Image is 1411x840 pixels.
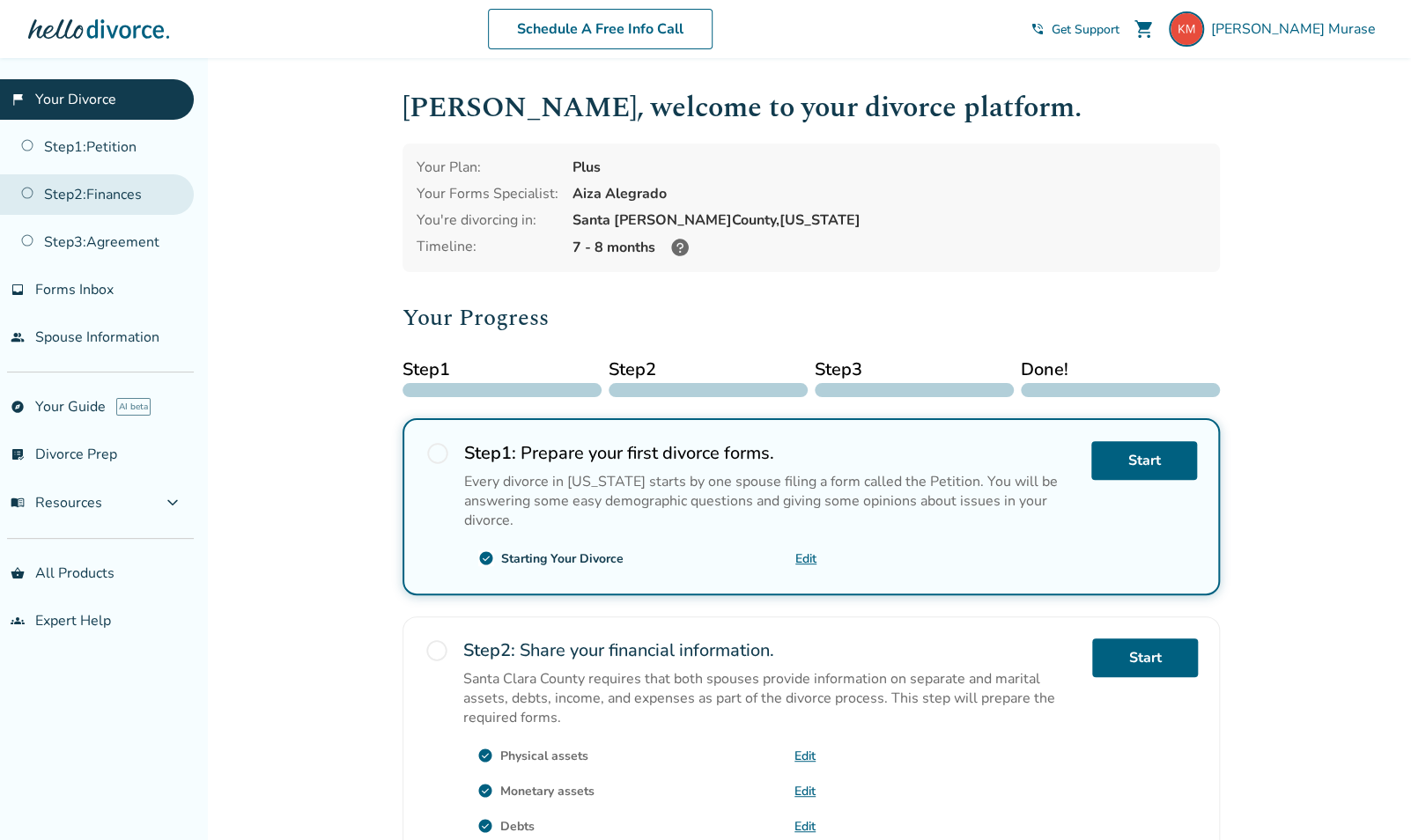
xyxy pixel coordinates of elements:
span: flag_2 [11,92,25,107]
div: Aiza Alegrado [573,184,1206,203]
div: Santa [PERSON_NAME] County, [US_STATE] [573,210,1206,230]
span: radio_button_unchecked [425,638,449,663]
strong: Step 1 : [464,441,516,465]
div: Your Forms Specialist: [417,184,558,203]
iframe: Chat Widget [1323,755,1411,840]
span: menu_book [11,496,25,510]
p: Every divorce in [US_STATE] starts by one spouse filing a form called the Petition. You will be a... [464,472,1077,530]
h2: Your Progress [403,300,1220,335]
div: Monetary assets [500,783,595,799]
div: Plus [573,158,1206,177]
strong: Step 2 : [463,638,515,662]
h2: Share your financial information. [463,638,1078,662]
span: Get Support [1052,21,1119,38]
div: 7 - 8 months [573,237,1206,258]
span: explore [11,400,25,414]
span: shopping_basket [11,566,25,580]
span: check_circle [478,550,494,566]
span: check_circle [477,818,493,834]
span: check_circle [477,783,493,799]
span: radio_button_unchecked [425,441,450,466]
span: Forms Inbox [35,280,114,299]
h1: [PERSON_NAME] , welcome to your divorce platform. [403,86,1220,129]
span: shopping_cart [1134,18,1155,40]
div: Timeline: [417,237,558,258]
h2: Prepare your first divorce forms. [464,441,1077,465]
div: You're divorcing in: [417,210,558,230]
a: Start [1091,441,1197,480]
div: Debts [500,818,535,835]
span: Step 2 [609,357,808,383]
a: Edit [795,550,816,567]
p: Santa Clara County requires that both spouses provide information on separate and marital assets,... [463,669,1078,727]
span: check_circle [477,748,493,763]
span: people [11,330,25,344]
span: Resources [11,493,102,512]
span: Step 1 [403,357,602,383]
span: groups [11,614,25,628]
a: Edit [794,818,816,835]
div: Physical assets [500,748,588,764]
div: Starting Your Divorce [501,550,624,567]
a: phone_in_talkGet Support [1031,21,1119,38]
a: Start [1092,638,1198,677]
img: katsu610@gmail.com [1169,11,1204,47]
span: expand_more [162,492,183,513]
span: Done! [1021,357,1220,383]
span: phone_in_talk [1031,22,1045,36]
a: Schedule A Free Info Call [488,9,713,49]
span: AI beta [116,398,151,416]
span: [PERSON_NAME] Murase [1211,19,1383,39]
a: Edit [794,783,816,799]
span: inbox [11,283,25,297]
span: list_alt_check [11,447,25,461]
a: Edit [794,748,816,764]
div: Your Plan: [417,158,558,177]
span: Step 3 [815,357,1014,383]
